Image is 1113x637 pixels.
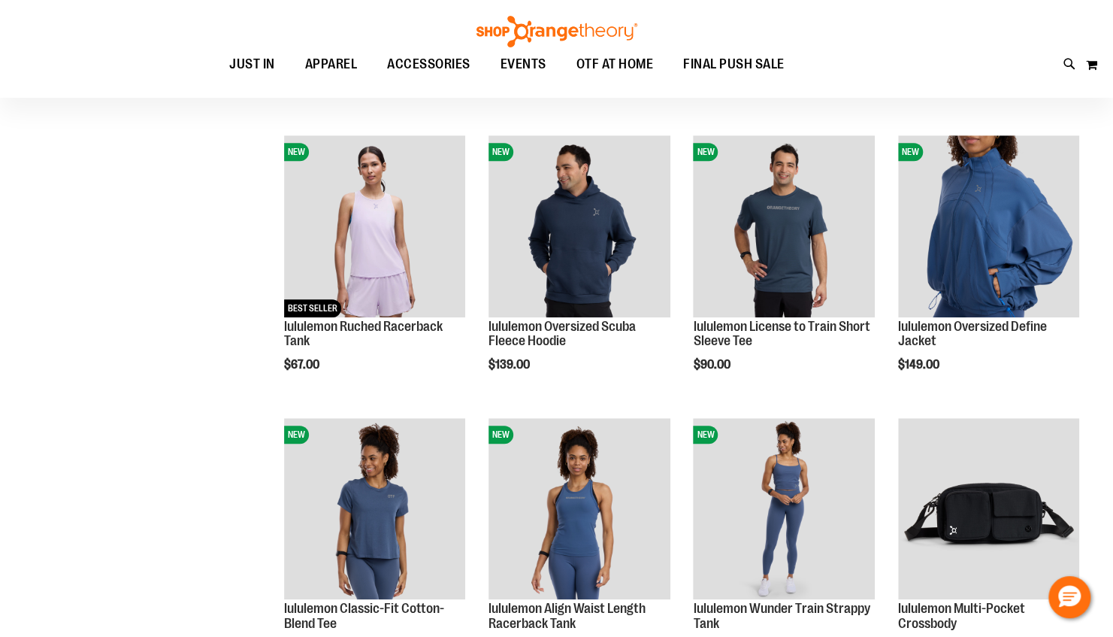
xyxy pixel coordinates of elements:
a: lululemon Ruched Racerback Tank [284,319,443,349]
div: product [891,128,1087,410]
span: $139.00 [488,358,532,372]
span: $90.00 [693,358,732,372]
a: APPAREL [290,47,373,81]
a: lululemon Ruched Racerback TankNEWBEST SELLER [284,135,465,319]
a: lululemon Oversized Define JacketNEW [898,135,1079,319]
span: BEST SELLER [284,299,341,317]
a: lululemon License to Train Short Sleeve Tee [693,319,870,349]
span: $67.00 [284,358,322,372]
span: NEW [488,143,513,161]
a: lululemon Multi-Pocket Crossbody [898,601,1025,631]
span: ACCESSORIES [387,47,470,81]
a: lululemon Oversized Define Jacket [898,319,1047,349]
a: lululemon Oversized Scuba Fleece Hoodie [488,319,636,349]
span: OTF AT HOME [576,47,654,81]
img: lululemon Multi-Pocket Crossbody [898,418,1079,599]
a: lululemon Multi-Pocket Crossbody [898,418,1079,602]
div: product [685,128,882,410]
a: lululemon Align Waist Length Racerback TankNEW [488,418,670,602]
a: lululemon Wunder Train Strappy TankNEW [693,418,874,602]
img: lululemon License to Train Short Sleeve Tee [693,135,874,317]
div: product [277,128,473,410]
a: OTF AT HOME [561,47,669,82]
img: lululemon Align Waist Length Racerback Tank [488,418,670,599]
div: product [481,128,677,410]
button: Hello, have a question? Let’s chat. [1048,576,1090,618]
span: NEW [284,143,309,161]
img: lululemon Oversized Define Jacket [898,135,1079,317]
a: lululemon Oversized Scuba Fleece HoodieNEW [488,135,670,319]
span: APPAREL [305,47,358,81]
a: FINAL PUSH SALE [668,47,800,82]
a: EVENTS [485,47,561,82]
a: lululemon License to Train Short Sleeve TeeNEW [693,135,874,319]
span: NEW [693,143,718,161]
img: lululemon Classic-Fit Cotton-Blend Tee [284,418,465,599]
img: lululemon Ruched Racerback Tank [284,135,465,317]
a: lululemon Wunder Train Strappy Tank [693,601,870,631]
span: EVENTS [501,47,546,81]
span: FINAL PUSH SALE [683,47,785,81]
a: lululemon Classic-Fit Cotton-Blend TeeNEW [284,418,465,602]
a: lululemon Align Waist Length Racerback Tank [488,601,646,631]
span: NEW [284,426,309,444]
span: NEW [488,426,513,444]
span: JUST IN [229,47,275,81]
img: lululemon Oversized Scuba Fleece Hoodie [488,135,670,317]
span: NEW [693,426,718,444]
img: Shop Orangetheory [474,16,640,47]
img: lululemon Wunder Train Strappy Tank [693,418,874,599]
a: ACCESSORIES [372,47,485,82]
a: lululemon Classic-Fit Cotton-Blend Tee [284,601,444,631]
span: $149.00 [898,358,942,372]
span: NEW [898,143,923,161]
a: JUST IN [214,47,290,82]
